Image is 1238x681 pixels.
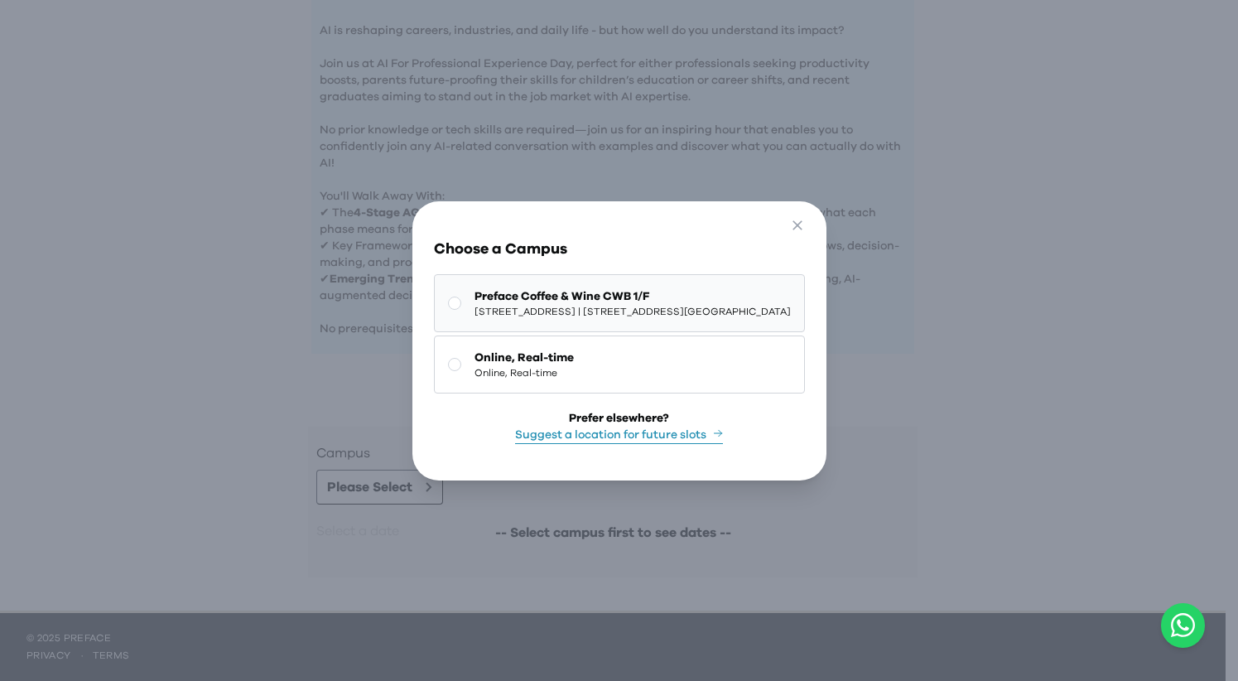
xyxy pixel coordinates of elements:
[474,366,574,379] span: Online, Real-time
[515,427,723,444] button: Suggest a location for future slots
[569,410,669,427] div: Prefer elsewhere?
[474,288,791,305] span: Preface Coffee & Wine CWB 1/F
[434,336,805,394] button: Online, Real-timeOnline, Real-time
[474,350,574,366] span: Online, Real-time
[434,238,805,261] h3: Choose a Campus
[434,274,805,332] button: Preface Coffee & Wine CWB 1/F[STREET_ADDRESS] | [STREET_ADDRESS][GEOGRAPHIC_DATA]
[474,305,791,318] span: [STREET_ADDRESS] | [STREET_ADDRESS][GEOGRAPHIC_DATA]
